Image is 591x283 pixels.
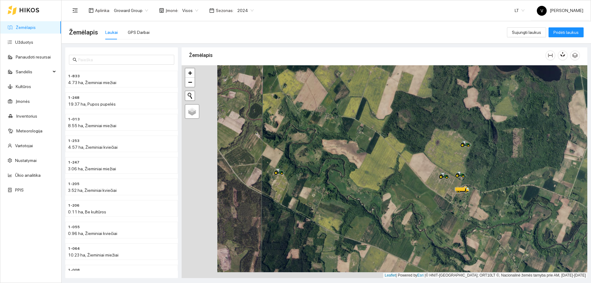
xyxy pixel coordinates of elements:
span: 1-206 [68,203,79,208]
a: Meteorologija [16,128,42,133]
div: GPS Darbai [128,29,150,36]
span: Žemėlapis [69,27,98,37]
span: layout [89,8,94,13]
span: 1-064 [68,246,80,252]
span: | [425,273,426,277]
a: Zoom in [185,68,195,78]
a: Sujungti laukus [507,30,546,35]
span: Sujungti laukus [512,29,541,36]
span: Pridėti laukus [553,29,579,36]
span: 1-247 [68,160,79,165]
span: 19.37 ha, Pupos pupelės [68,102,116,107]
span: − [188,78,192,86]
span: 1-253 [68,138,79,144]
button: menu-fold [69,4,81,17]
span: 3.52 ha, Žieminiai kviečiai [68,188,117,193]
span: 1-205 [68,181,79,187]
a: Esri [417,273,424,277]
a: Vartotojai [15,143,33,148]
div: Žemėlapis [189,46,545,64]
span: 8.55 ha, Žieminiai miežiai [68,123,116,128]
a: Nustatymai [15,158,37,163]
span: Įmonė : [166,7,179,14]
button: Sujungti laukus [507,27,546,37]
span: search [73,58,77,62]
a: Inventorius [16,114,37,119]
span: 3.06 ha, Žieminiai miežiai [68,166,116,171]
span: 4.73 ha, Žieminiai miežiai [68,80,116,85]
span: 4.57 ha, Žieminiai kviečiai [68,145,118,150]
a: Ūkio analitika [15,173,41,178]
a: Kultūros [16,84,31,89]
div: Laukai [105,29,118,36]
span: 1-248 [68,95,79,101]
a: Pridėti laukus [549,30,584,35]
input: Paieška [78,56,171,63]
a: Leaflet [385,273,396,277]
span: Sezonas : [216,7,234,14]
a: Užduotys [15,40,33,45]
span: 1-008 [68,267,80,273]
span: 1-833 [68,73,80,79]
span: 1-013 [68,116,80,122]
div: | Powered by © HNIT-[GEOGRAPHIC_DATA]; ORT10LT ©, Nacionalinė žemės tarnyba prie AM, [DATE]-[DATE] [383,273,587,278]
button: column-width [545,51,555,60]
span: 10.23 ha, Žieminiai miežiai [68,253,119,257]
a: Panaudoti resursai [16,55,51,59]
span: calendar [209,8,214,13]
a: Layers [185,105,199,118]
span: Groward Group [114,6,148,15]
span: [PERSON_NAME] [537,8,583,13]
button: Initiate a new search [185,91,195,100]
a: Įmonės [16,99,30,104]
span: 2024 [237,6,254,15]
a: Žemėlapis [16,25,36,30]
a: Zoom out [185,78,195,87]
span: Sandėlis [16,66,51,78]
span: 0.96 ha, Žieminiai kviečiai [68,231,117,236]
button: Pridėti laukus [549,27,584,37]
span: Visos [182,6,198,15]
span: menu-fold [72,8,78,13]
a: PPIS [15,188,24,192]
span: shop [159,8,164,13]
span: Aplinka : [95,7,110,14]
span: LT [515,6,525,15]
span: V [541,6,543,16]
span: 1-055 [68,224,80,230]
span: + [188,69,192,77]
span: 0.11 ha, Be kultūros [68,209,106,214]
span: column-width [546,53,555,58]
